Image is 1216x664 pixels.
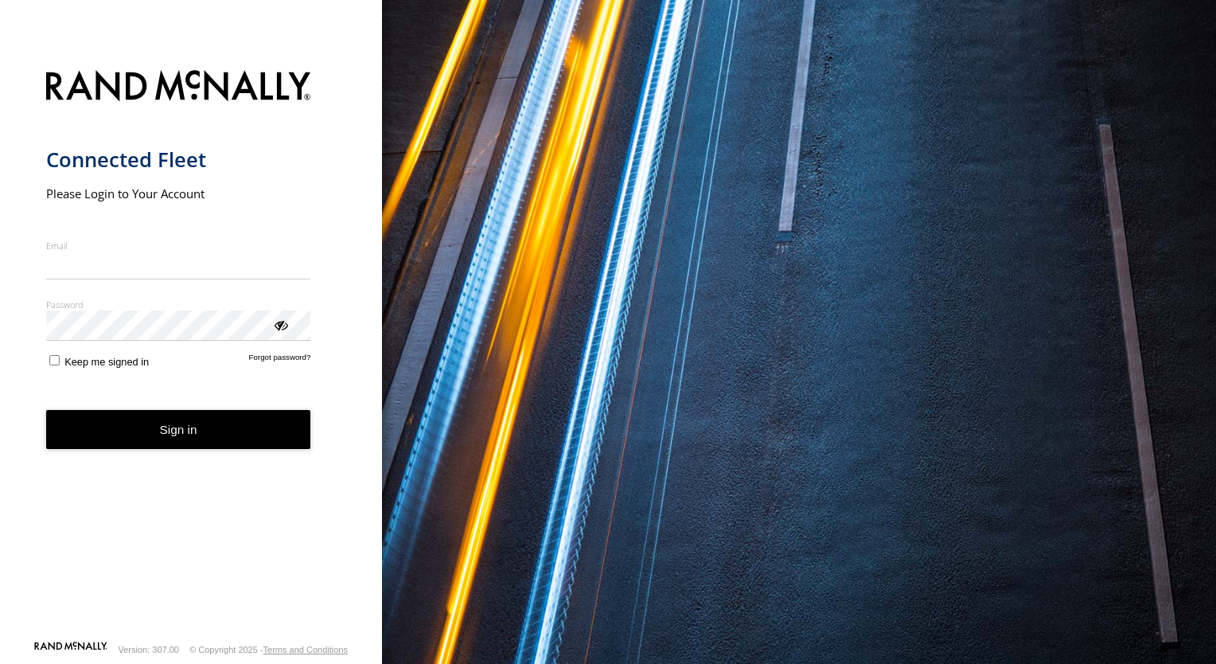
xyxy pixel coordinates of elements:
[49,355,60,365] input: Keep me signed in
[46,240,311,252] label: Email
[189,645,348,654] div: © Copyright 2025 -
[263,645,348,654] a: Terms and Conditions
[119,645,179,654] div: Version: 307.00
[34,642,107,658] a: Visit our Website
[46,299,311,311] label: Password
[46,186,311,201] h2: Please Login to Your Account
[46,146,311,173] h1: Connected Fleet
[46,410,311,449] button: Sign in
[249,353,311,368] a: Forgot password?
[46,67,311,107] img: Rand McNally
[272,316,288,332] div: ViewPassword
[46,61,337,640] form: main
[64,356,149,368] span: Keep me signed in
